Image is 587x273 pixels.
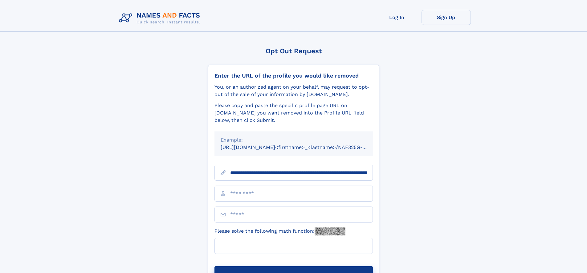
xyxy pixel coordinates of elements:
[214,72,373,79] div: Enter the URL of the profile you would like removed
[214,102,373,124] div: Please copy and paste the specific profile page URL on [DOMAIN_NAME] you want removed into the Pr...
[372,10,422,25] a: Log In
[221,136,367,144] div: Example:
[214,83,373,98] div: You, or an authorized agent on your behalf, may request to opt-out of the sale of your informatio...
[214,227,345,235] label: Please solve the following math function:
[208,47,379,55] div: Opt Out Request
[422,10,471,25] a: Sign Up
[116,10,205,26] img: Logo Names and Facts
[221,144,385,150] small: [URL][DOMAIN_NAME]<firstname>_<lastname>/NAF325G-xxxxxxxx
